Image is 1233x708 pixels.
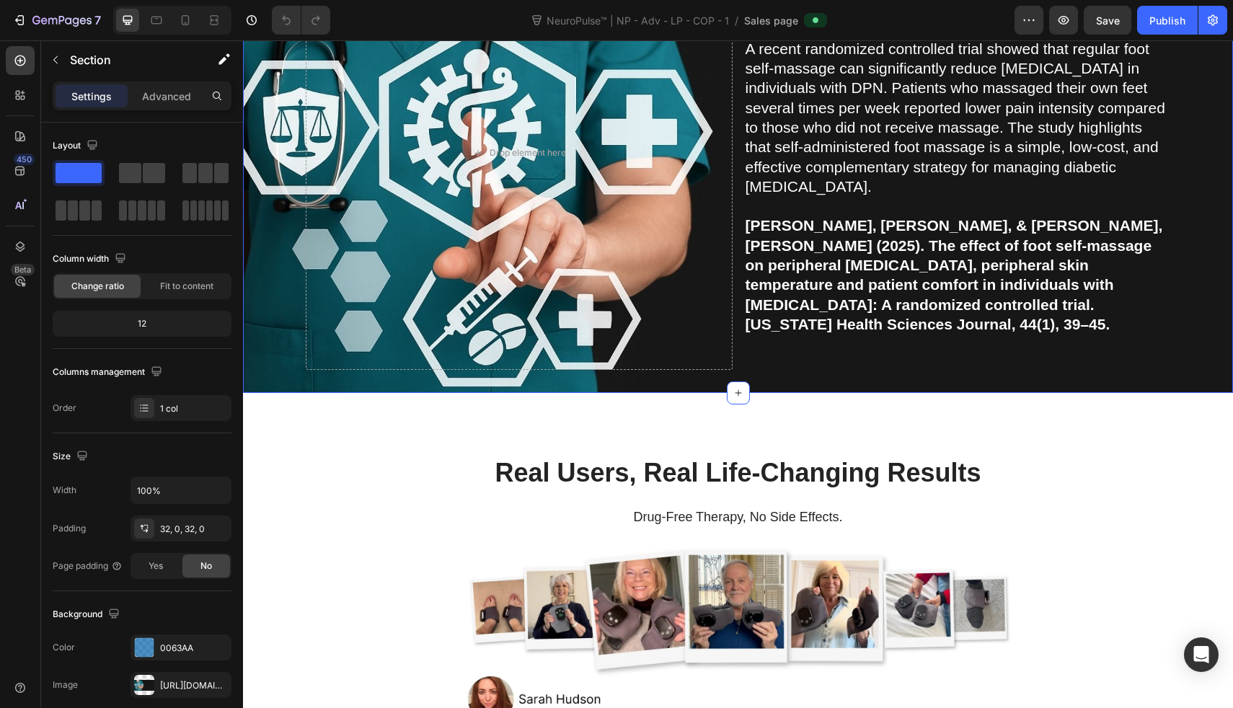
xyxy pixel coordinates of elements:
div: Open Intercom Messenger [1184,637,1219,672]
span: NeuroPulse™ | NP - Adv - LP - COP - 1 [544,13,732,28]
div: Page padding [53,559,123,572]
span: / [735,13,738,28]
span: Drug-Free Therapy, No Side Effects. [390,469,599,484]
div: Column width [53,249,129,269]
span: Sales page [744,13,798,28]
div: 1 col [160,402,228,415]
div: Color [53,641,75,654]
span: Real Users, Real Life-Changing Results [252,417,738,447]
span: Yes [149,559,163,572]
div: Padding [53,522,86,535]
img: gempages_534964769795343375-0b4354d1-b06a-4055-aa2b-f889b7c9ca70.webp [218,503,773,636]
div: 0063AA [160,642,228,655]
div: Undo/Redo [272,6,330,35]
span: Change ratio [71,280,124,293]
span: Fit to content [160,280,213,293]
p: Advanced [142,89,191,104]
div: Drop element here [247,107,323,118]
div: Columns management [53,363,165,382]
button: 7 [6,6,107,35]
div: Order [53,402,76,415]
iframe: Design area [243,40,1233,708]
div: [URL][DOMAIN_NAME] [160,679,228,692]
div: Width [53,484,76,497]
div: 450 [14,154,35,165]
div: 12 [56,314,229,334]
span: No [200,559,212,572]
div: Layout [53,136,101,156]
div: 32, 0, 32, 0 [160,523,228,536]
div: Background [53,605,123,624]
button: Publish [1137,6,1198,35]
input: Auto [131,477,231,503]
p: Section [70,51,188,68]
span: Save [1096,14,1120,27]
button: Save [1084,6,1131,35]
p: Settings [71,89,112,104]
div: Beta [11,264,35,275]
div: Size [53,447,91,466]
div: Image [53,678,78,691]
p: 7 [94,12,101,29]
strong: [PERSON_NAME], [PERSON_NAME], & [PERSON_NAME], [PERSON_NAME] (2025). The effect of foot self-mass... [503,177,920,291]
div: Publish [1149,13,1185,28]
